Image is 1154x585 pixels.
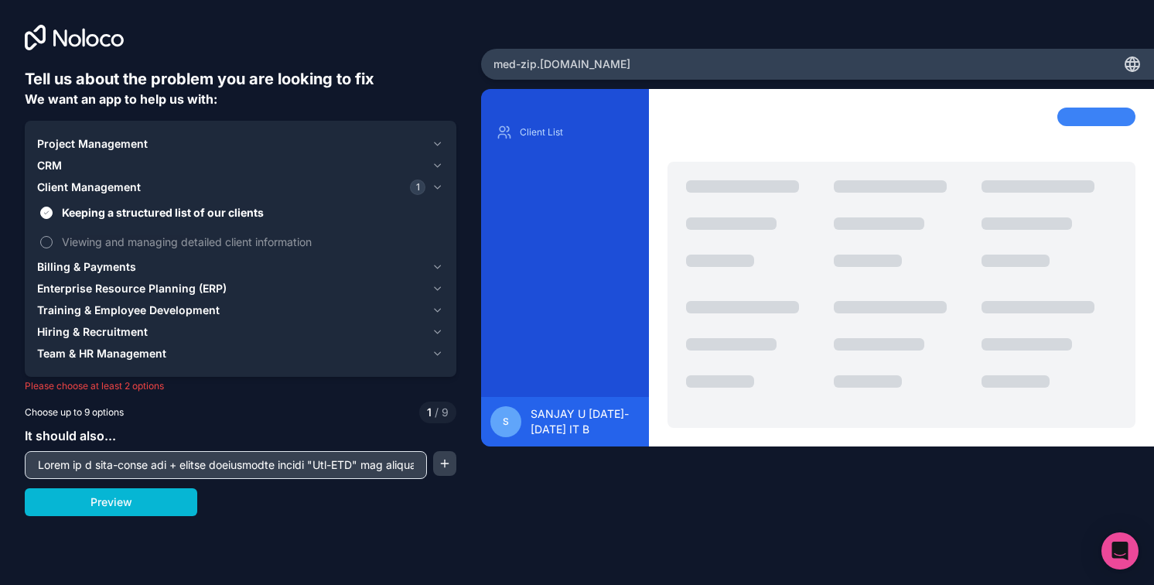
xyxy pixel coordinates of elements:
span: Hiring & Recruitment [37,324,148,340]
button: CRM [37,155,444,176]
div: Open Intercom Messenger [1101,532,1139,570]
p: Client List [520,126,634,139]
p: Please choose at least 2 options [25,380,456,392]
button: Client Management1 [37,176,444,198]
button: Project Management [37,133,444,155]
span: med-zip .[DOMAIN_NAME] [493,56,630,72]
h6: Tell us about the problem you are looking to fix [25,68,456,90]
button: Team & HR Management [37,343,444,364]
button: Hiring & Recruitment [37,321,444,343]
span: 1 [410,180,425,195]
span: It should also... [25,428,116,443]
span: Choose up to 9 options [25,405,124,419]
span: Billing & Payments [37,259,136,275]
span: Team & HR Management [37,346,166,361]
span: SANJAY U [DATE]-[DATE] IT B [531,406,640,437]
button: Billing & Payments [37,256,444,278]
div: Client Management1 [37,198,444,256]
span: Enterprise Resource Planning (ERP) [37,281,227,296]
button: Keeping a structured list of our clients [40,207,53,219]
div: scrollable content [493,120,637,385]
button: Preview [25,488,197,516]
span: We want an app to help us with: [25,91,217,107]
button: Enterprise Resource Planning (ERP) [37,278,444,299]
button: Viewing and managing detailed client information [40,236,53,248]
span: / [435,405,439,419]
button: Training & Employee Development [37,299,444,321]
span: Client Management [37,180,141,195]
span: CRM [37,158,62,173]
span: 1 [427,405,432,420]
span: Training & Employee Development [37,303,220,318]
span: Viewing and managing detailed client information [62,234,441,250]
span: Project Management [37,136,148,152]
span: S [503,416,509,428]
span: Keeping a structured list of our clients [62,204,441,221]
span: 9 [432,405,449,420]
